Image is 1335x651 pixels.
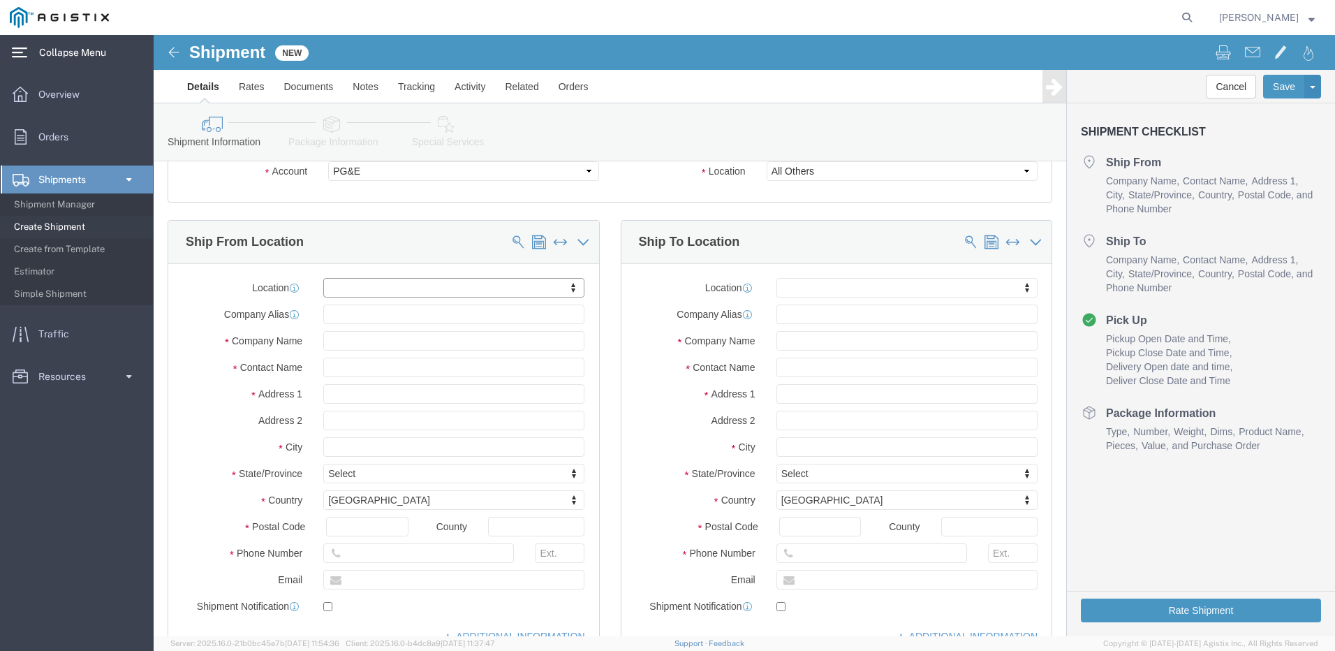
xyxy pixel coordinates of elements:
span: Copyright © [DATE]-[DATE] Agistix Inc., All Rights Reserved [1103,638,1318,650]
span: Estimator [14,258,143,286]
a: Overview [1,80,153,108]
iframe: FS Legacy Container [154,35,1335,636]
span: Resources [38,363,96,390]
a: Shipments [1,166,153,193]
a: Resources [1,363,153,390]
span: Create from Template [14,235,143,263]
button: [PERSON_NAME] [1218,9,1315,26]
span: Shipment Manager [14,191,143,219]
span: Shipments [38,166,96,193]
span: Traffic [38,320,79,348]
span: Overview [38,80,89,108]
a: Support [674,639,709,648]
a: Traffic [1,320,153,348]
span: Orders [38,123,78,151]
span: [DATE] 11:37:47 [441,639,495,648]
span: Simple Shipment [14,280,143,308]
span: Collapse Menu [39,38,116,66]
a: Feedback [709,639,744,648]
img: logo [10,7,109,28]
span: Client: 2025.16.0-b4dc8a9 [346,639,495,648]
span: Server: 2025.16.0-21b0bc45e7b [170,639,339,648]
span: Create Shipment [14,213,143,241]
span: [DATE] 11:54:36 [285,639,339,648]
span: Bridget Yap [1219,10,1299,25]
a: Orders [1,123,153,151]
